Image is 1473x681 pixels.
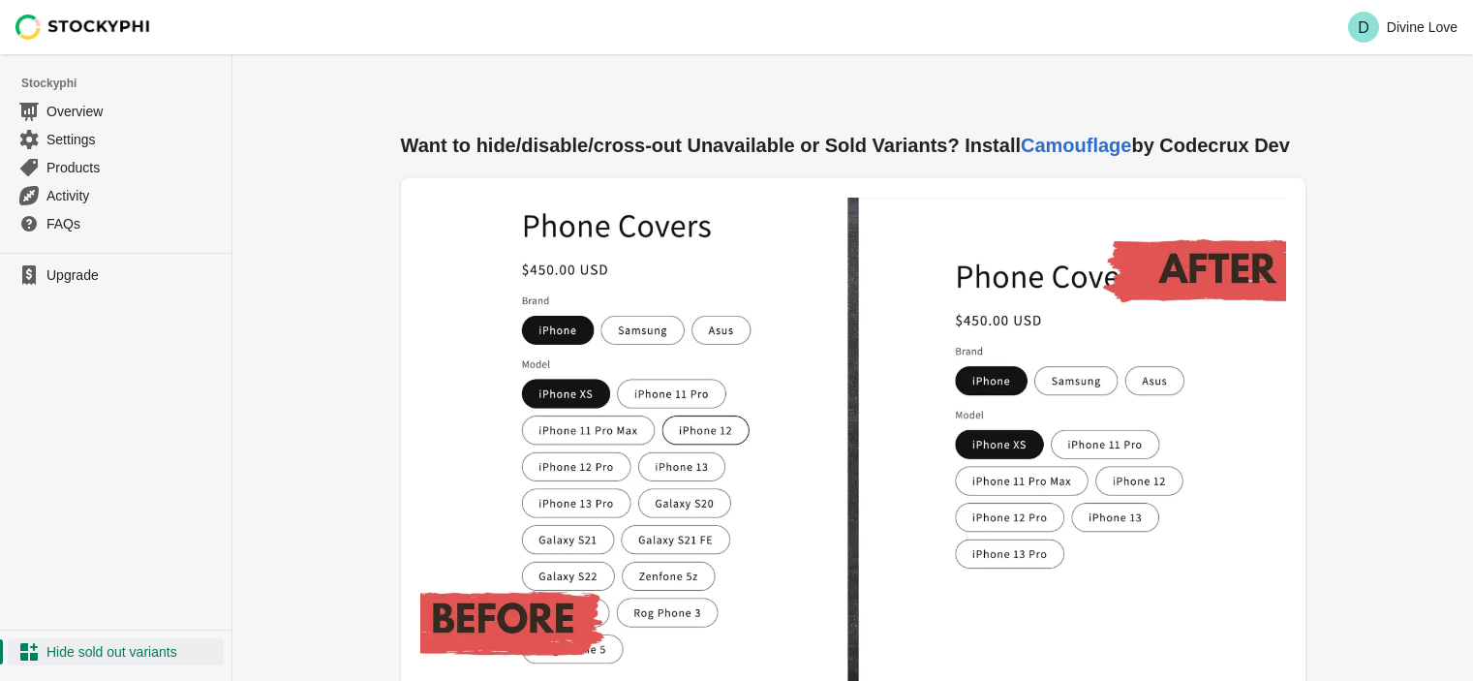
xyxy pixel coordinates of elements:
[46,158,220,177] span: Products
[15,15,151,40] img: Stockyphi
[1021,135,1131,156] a: Camouflage
[1387,19,1458,35] p: Divine Love
[46,265,220,285] span: Upgrade
[1358,19,1369,36] text: D
[8,97,224,125] a: Overview
[8,181,224,209] a: Activity
[8,262,224,289] a: Upgrade
[8,638,224,666] a: Hide sold out variants
[8,153,224,181] a: Products
[46,186,220,205] span: Activity
[8,209,224,237] a: FAQs
[46,642,220,662] span: Hide sold out variants
[401,132,1305,159] h2: Want to hide/disable/cross-out Unavailable or Sold Variants? Install by Codecrux Dev
[8,125,224,153] a: Settings
[46,102,220,121] span: Overview
[1340,8,1465,46] button: Avatar with initials DDivine Love
[46,214,220,233] span: FAQs
[46,130,220,149] span: Settings
[1348,12,1379,43] span: Avatar with initials D
[21,74,231,93] span: Stockyphi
